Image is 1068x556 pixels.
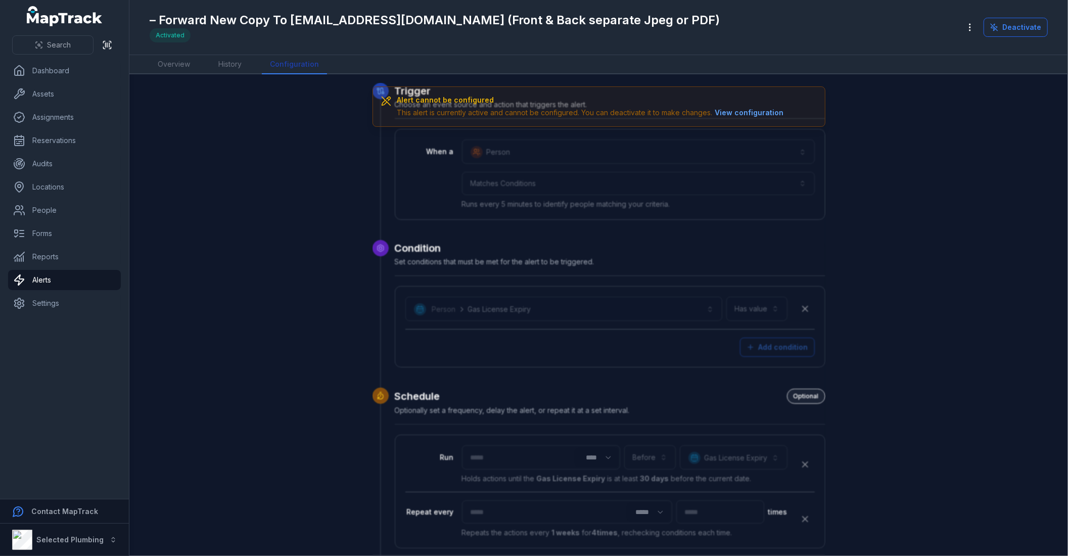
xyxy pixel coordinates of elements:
[8,247,121,267] a: Reports
[8,130,121,151] a: Reservations
[8,84,121,104] a: Assets
[8,61,121,81] a: Dashboard
[262,55,327,74] a: Configuration
[397,95,786,105] h3: Alert cannot be configured
[984,18,1048,37] button: Deactivate
[8,223,121,244] a: Forms
[713,107,786,118] button: View configuration
[12,35,94,55] button: Search
[150,12,720,28] h1: – Forward New Copy To [EMAIL_ADDRESS][DOMAIN_NAME] (Front & Back separate Jpeg or PDF)
[8,154,121,174] a: Audits
[8,293,121,313] a: Settings
[8,200,121,220] a: People
[8,270,121,290] a: Alerts
[150,55,198,74] a: Overview
[8,177,121,197] a: Locations
[8,107,121,127] a: Assignments
[31,507,98,516] strong: Contact MapTrack
[47,40,71,50] span: Search
[210,55,250,74] a: History
[27,6,103,26] a: MapTrack
[36,535,104,544] strong: Selected Plumbing
[150,28,191,42] div: Activated
[397,107,786,118] div: This alert is currently active and cannot be configured. You can deactivate it to make changes.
